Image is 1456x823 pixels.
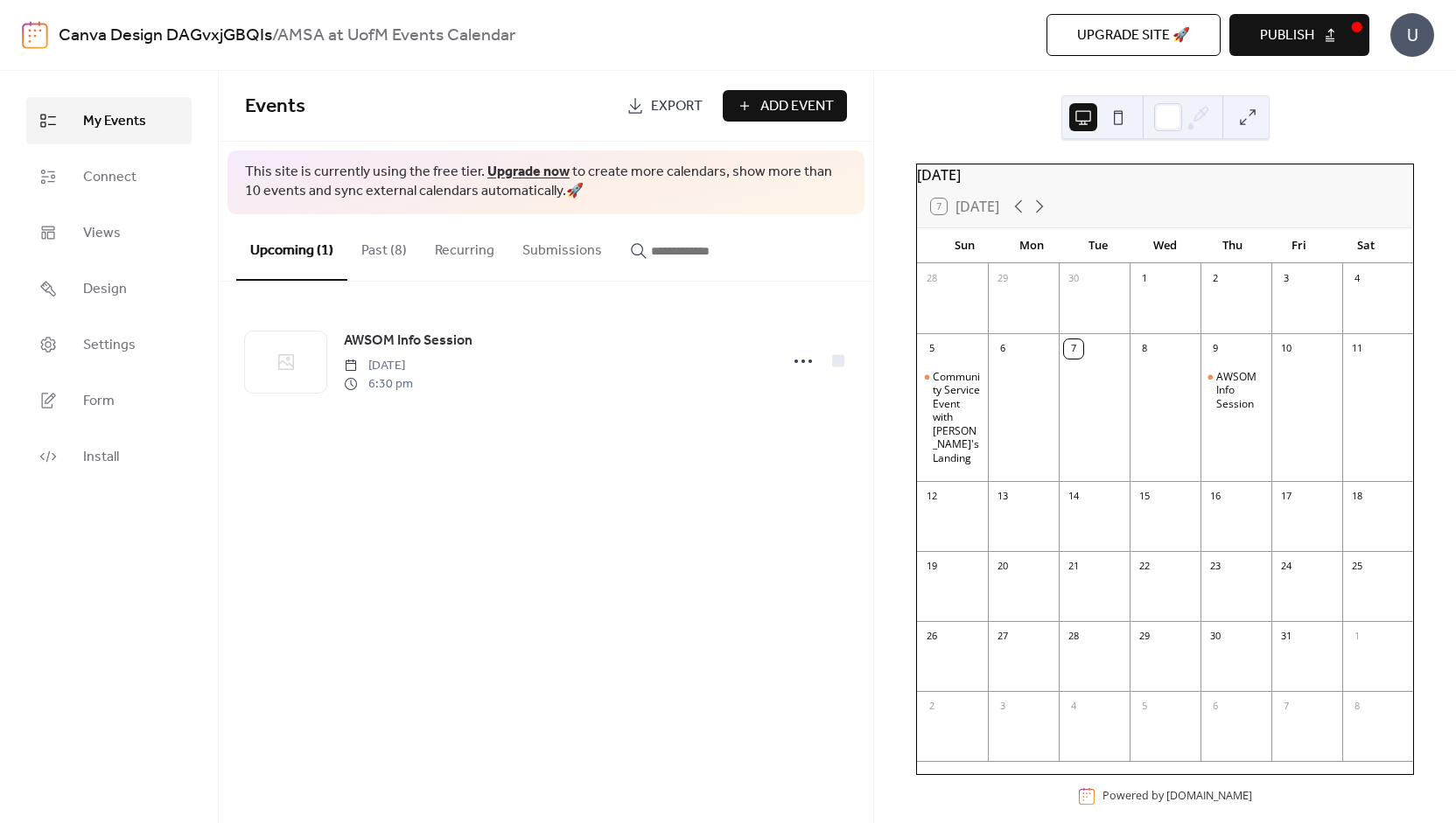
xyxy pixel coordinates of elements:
[917,370,988,465] div: Community Service Event with Leuk's Landing
[347,214,421,279] button: Past (8)
[344,357,413,375] span: [DATE]
[1135,269,1154,289] div: 1
[993,269,1012,289] div: 29
[26,97,192,144] a: My Events
[344,375,413,394] span: 6:30 pm
[83,279,127,300] span: Design
[59,19,272,52] a: Canva Design DAGvxjGBQIs
[1206,627,1225,646] div: 30
[277,19,515,52] b: AMSA at UofM Events Calendar
[993,697,1012,716] div: 3
[1347,557,1367,576] div: 25
[1102,789,1252,804] div: Powered by
[1277,339,1296,359] div: 10
[508,214,616,279] button: Submissions
[83,167,136,188] span: Connect
[993,339,1012,359] div: 6
[1333,228,1399,263] div: Sat
[22,21,48,49] img: logo
[83,223,121,244] span: Views
[344,330,472,352] a: AWSOM Info Session
[26,265,192,312] a: Design
[1216,370,1264,411] div: AWSOM Info Session
[83,391,115,412] span: Form
[922,697,941,716] div: 2
[1347,627,1367,646] div: 1
[1206,487,1225,506] div: 16
[1229,14,1369,56] button: Publish
[998,228,1065,263] div: Mon
[1064,269,1083,289] div: 30
[922,487,941,506] div: 12
[931,228,997,263] div: Sun
[245,87,305,126] span: Events
[1064,487,1083,506] div: 14
[1135,557,1154,576] div: 22
[1166,789,1252,804] a: [DOMAIN_NAME]
[1077,25,1190,46] span: Upgrade site 🚀
[1135,487,1154,506] div: 15
[1206,557,1225,576] div: 23
[1199,228,1265,263] div: Thu
[26,321,192,368] a: Settings
[26,377,192,424] a: Form
[651,96,703,117] span: Export
[26,209,192,256] a: Views
[83,111,146,132] span: My Events
[1277,697,1296,716] div: 7
[1277,627,1296,646] div: 31
[1260,25,1314,46] span: Publish
[933,370,981,465] div: Community Service Event with [PERSON_NAME]'s Landing
[1347,697,1367,716] div: 8
[1064,339,1083,359] div: 7
[26,433,192,480] a: Install
[922,557,941,576] div: 19
[723,90,847,122] button: Add Event
[1200,370,1271,411] div: AWSOM Info Session
[1347,487,1367,506] div: 18
[1064,697,1083,716] div: 4
[993,487,1012,506] div: 13
[1135,627,1154,646] div: 29
[83,447,119,468] span: Install
[1064,627,1083,646] div: 28
[1135,339,1154,359] div: 8
[922,339,941,359] div: 5
[1277,557,1296,576] div: 24
[236,214,347,281] button: Upcoming (1)
[1135,697,1154,716] div: 5
[922,627,941,646] div: 26
[613,90,716,122] a: Export
[1206,339,1225,359] div: 9
[917,164,1413,185] div: [DATE]
[1206,697,1225,716] div: 6
[1132,228,1199,263] div: Wed
[1046,14,1221,56] button: Upgrade site 🚀
[922,269,941,289] div: 28
[760,96,834,117] span: Add Event
[1277,487,1296,506] div: 17
[487,158,570,185] a: Upgrade now
[1390,13,1434,57] div: U
[1277,269,1296,289] div: 3
[1064,557,1083,576] div: 21
[1347,269,1367,289] div: 4
[421,214,508,279] button: Recurring
[1065,228,1131,263] div: Tue
[272,19,277,52] b: /
[1347,339,1367,359] div: 11
[993,627,1012,646] div: 27
[1206,269,1225,289] div: 2
[344,331,472,352] span: AWSOM Info Session
[1265,228,1332,263] div: Fri
[245,163,847,202] span: This site is currently using the free tier. to create more calendars, show more than 10 events an...
[993,557,1012,576] div: 20
[83,335,136,356] span: Settings
[26,153,192,200] a: Connect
